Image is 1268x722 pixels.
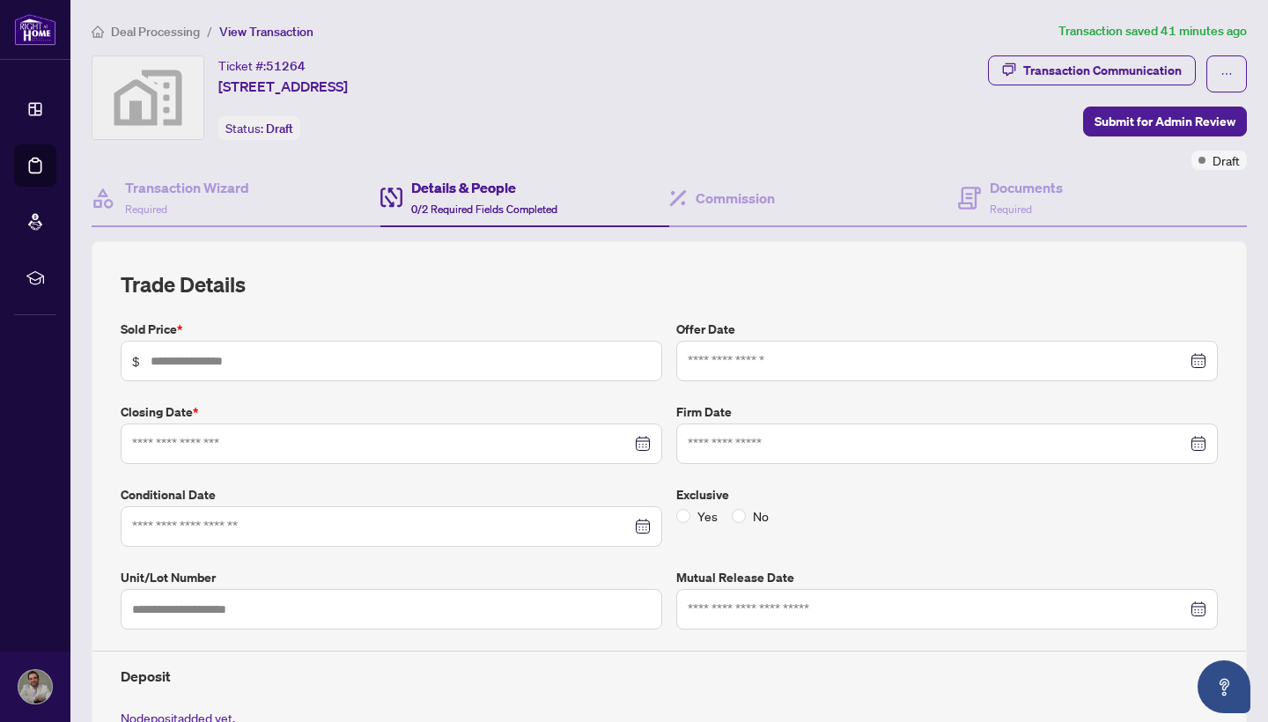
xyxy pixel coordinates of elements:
[92,26,104,38] span: home
[121,666,1218,687] h4: Deposit
[219,24,313,40] span: View Transaction
[1213,151,1240,170] span: Draft
[18,670,52,704] img: Profile Icon
[676,568,1218,587] label: Mutual Release Date
[1058,21,1247,41] article: Transaction saved 41 minutes ago
[676,402,1218,422] label: Firm Date
[121,270,1218,298] h2: Trade Details
[696,188,775,209] h4: Commission
[132,351,140,371] span: $
[218,116,300,140] div: Status:
[676,485,1218,505] label: Exclusive
[121,402,662,422] label: Closing Date
[990,177,1063,198] h4: Documents
[746,506,776,526] span: No
[125,203,167,216] span: Required
[121,485,662,505] label: Conditional Date
[121,568,662,587] label: Unit/Lot Number
[92,56,203,139] img: svg%3e
[1023,56,1182,85] div: Transaction Communication
[125,177,249,198] h4: Transaction Wizard
[218,76,348,97] span: [STREET_ADDRESS]
[111,24,200,40] span: Deal Processing
[411,177,557,198] h4: Details & People
[676,320,1218,339] label: Offer Date
[1220,68,1233,80] span: ellipsis
[121,320,662,339] label: Sold Price
[690,506,725,526] span: Yes
[207,21,212,41] li: /
[218,55,306,76] div: Ticket #:
[411,203,557,216] span: 0/2 Required Fields Completed
[14,13,56,46] img: logo
[266,121,293,136] span: Draft
[990,203,1032,216] span: Required
[1095,107,1235,136] span: Submit for Admin Review
[1198,660,1250,713] button: Open asap
[1083,107,1247,136] button: Submit for Admin Review
[988,55,1196,85] button: Transaction Communication
[266,58,306,74] span: 51264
